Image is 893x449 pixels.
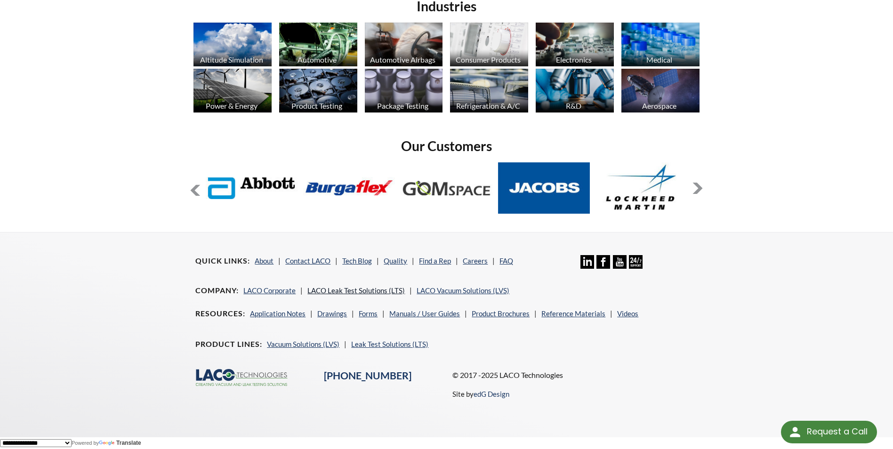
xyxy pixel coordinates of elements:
img: industry_Automotive_670x376.jpg [279,23,357,66]
a: Tech Blog [342,257,372,265]
p: © 2017 -2025 LACO Technologies [452,369,698,381]
div: Medical [620,55,699,64]
img: Artboard_1.jpg [621,69,700,112]
div: Aerospace [620,101,699,110]
a: Medical [621,23,700,69]
div: Consumer Products [449,55,527,64]
div: Automotive Airbags [363,55,442,64]
div: Package Testing [363,101,442,110]
a: Vacuum Solutions (LVS) [267,340,339,348]
img: industry_ProductTesting_670x376.jpg [279,69,357,112]
div: Refrigeration & A/C [449,101,527,110]
a: R&D [536,69,614,115]
a: Drawings [317,309,347,318]
a: Altitude Simulation [193,23,272,69]
a: edG Design [474,390,509,398]
a: 24/7 Support [629,262,643,270]
img: industry_R_D_670x376.jpg [536,69,614,112]
a: Find a Rep [419,257,451,265]
h2: Our Customers [190,137,703,155]
a: Leak Test Solutions (LTS) [351,340,428,348]
a: Refrigeration & A/C [450,69,528,115]
a: Forms [359,309,378,318]
img: industry_Package_670x376.jpg [365,69,443,112]
div: Product Testing [278,101,356,110]
h4: Quick Links [195,256,250,266]
a: Package Testing [365,69,443,115]
a: LACO Vacuum Solutions (LVS) [417,286,509,295]
a: Application Notes [250,309,306,318]
img: Jacobs.jpg [498,162,590,214]
img: industry_Auto-Airbag_670x376.jpg [365,23,443,66]
a: Videos [617,309,638,318]
a: Automotive Airbags [365,23,443,69]
img: industry_Consumer_670x376.jpg [450,23,528,66]
div: Request a Call [807,421,868,442]
div: Electronics [534,55,613,64]
a: LACO Corporate [243,286,296,295]
a: Aerospace [621,69,700,115]
div: Request a Call [781,421,877,443]
img: GOM-Space.jpg [401,162,492,214]
a: Product Brochures [472,309,530,318]
img: round button [788,425,803,440]
a: Consumer Products [450,23,528,69]
img: industry_Electronics_670x376.jpg [536,23,614,66]
img: industry_HVAC_670x376.jpg [450,69,528,112]
a: FAQ [499,257,513,265]
h4: Resources [195,309,245,319]
a: Power & Energy [193,69,272,115]
img: industry_AltitudeSim_670x376.jpg [193,23,272,66]
a: Quality [384,257,407,265]
a: Contact LACO [285,257,330,265]
img: Abbott-Labs.jpg [206,162,298,214]
div: Power & Energy [192,101,271,110]
h4: Company [195,286,239,296]
h4: Product Lines [195,339,262,349]
img: industry_Medical_670x376.jpg [621,23,700,66]
img: Lockheed-Martin.jpg [595,162,687,214]
a: Careers [463,257,488,265]
a: LACO Leak Test Solutions (LTS) [307,286,405,295]
div: Automotive [278,55,356,64]
a: [PHONE_NUMBER] [324,369,411,382]
img: 24/7 Support Icon [629,255,643,269]
a: Product Testing [279,69,357,115]
div: Altitude Simulation [192,55,271,64]
div: R&D [534,101,613,110]
a: About [255,257,274,265]
p: Site by [452,388,509,400]
a: Translate [99,440,141,446]
a: Reference Materials [541,309,605,318]
img: Google Translate [99,441,116,447]
a: Automotive [279,23,357,69]
img: Burgaflex.jpg [303,162,395,214]
a: Electronics [536,23,614,69]
img: industry_Power-2_670x376.jpg [193,69,272,112]
a: Manuals / User Guides [389,309,460,318]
